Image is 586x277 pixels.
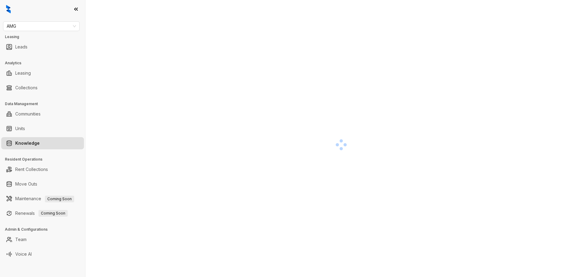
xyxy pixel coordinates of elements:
h3: Data Management [5,101,85,107]
li: Knowledge [1,137,84,149]
a: Leasing [15,67,31,79]
span: Coming Soon [38,210,68,217]
li: Renewals [1,207,84,219]
li: Leasing [1,67,84,79]
a: RenewalsComing Soon [15,207,68,219]
h3: Admin & Configurations [5,227,85,232]
li: Units [1,123,84,135]
a: Collections [15,82,38,94]
a: Leads [15,41,27,53]
li: Collections [1,82,84,94]
span: Coming Soon [45,196,74,202]
li: Voice AI [1,248,84,260]
a: Team [15,233,27,246]
a: Knowledge [15,137,40,149]
a: Communities [15,108,41,120]
a: Move Outs [15,178,37,190]
li: Leads [1,41,84,53]
a: Units [15,123,25,135]
li: Rent Collections [1,163,84,176]
li: Team [1,233,84,246]
a: Rent Collections [15,163,48,176]
h3: Resident Operations [5,157,85,162]
h3: Analytics [5,60,85,66]
li: Communities [1,108,84,120]
li: Move Outs [1,178,84,190]
img: logo [6,5,11,13]
li: Maintenance [1,193,84,205]
span: AMG [7,22,76,31]
h3: Leasing [5,34,85,40]
a: Voice AI [15,248,32,260]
